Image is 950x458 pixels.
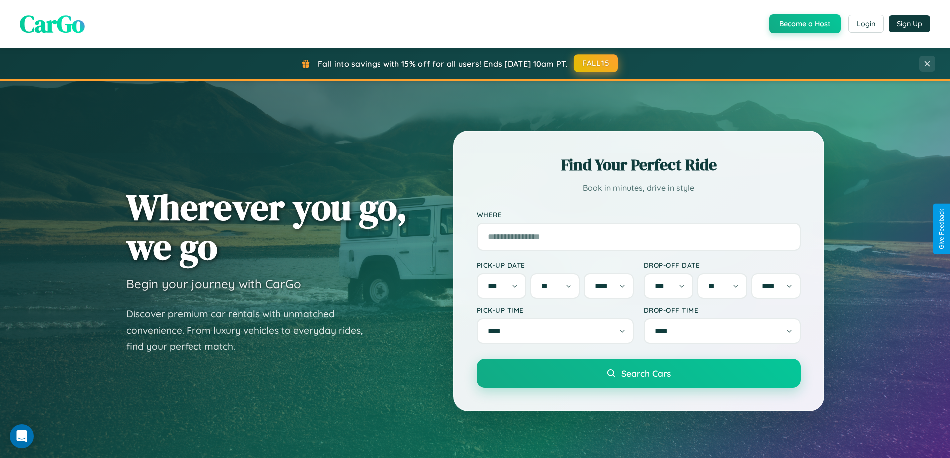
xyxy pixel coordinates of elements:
button: Sign Up [889,15,930,32]
button: FALL15 [574,54,618,72]
h2: Find Your Perfect Ride [477,154,801,176]
label: Pick-up Date [477,261,634,269]
button: Search Cars [477,359,801,388]
button: Login [848,15,884,33]
div: Open Intercom Messenger [10,424,34,448]
button: Become a Host [769,14,841,33]
span: CarGo [20,7,85,40]
h1: Wherever you go, we go [126,187,407,266]
h3: Begin your journey with CarGo [126,276,301,291]
label: Drop-off Date [644,261,801,269]
p: Book in minutes, drive in style [477,181,801,195]
span: Fall into savings with 15% off for all users! Ends [DATE] 10am PT. [318,59,568,69]
label: Drop-off Time [644,306,801,314]
div: Give Feedback [938,209,945,249]
p: Discover premium car rentals with unmatched convenience. From luxury vehicles to everyday rides, ... [126,306,376,355]
span: Search Cars [621,368,671,379]
label: Where [477,210,801,219]
label: Pick-up Time [477,306,634,314]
